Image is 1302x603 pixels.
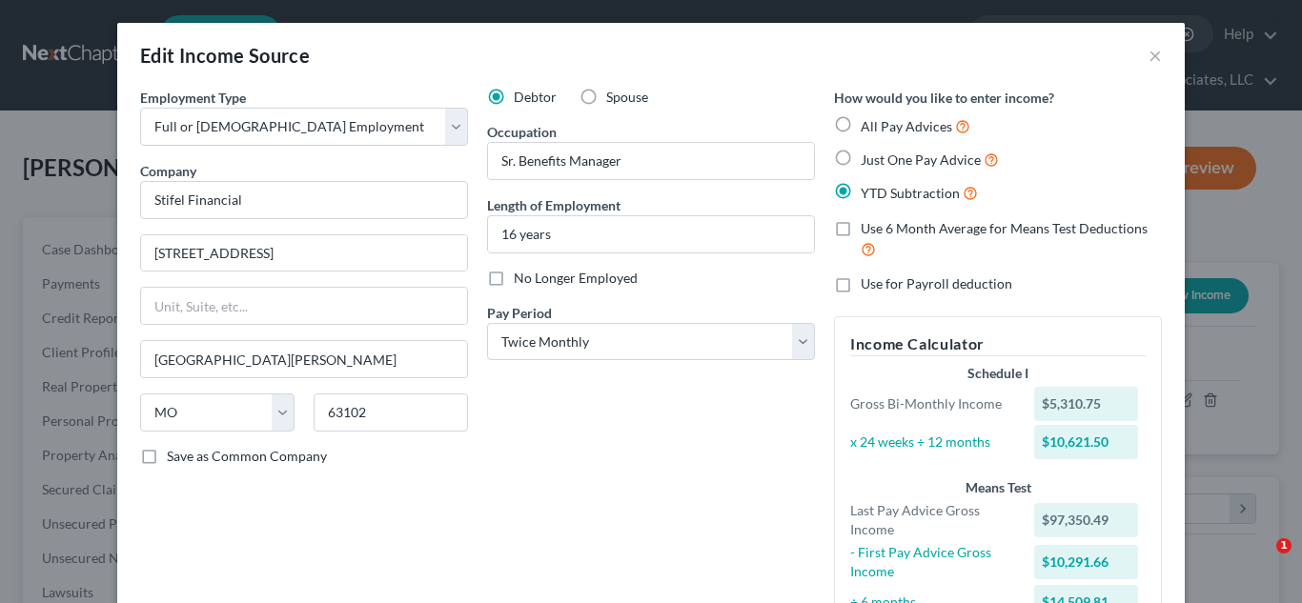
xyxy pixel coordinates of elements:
div: Edit Income Source [140,42,310,69]
span: YTD Subtraction [861,185,960,201]
div: Last Pay Advice Gross Income [841,501,1025,539]
span: Company [140,163,196,179]
div: Gross Bi-Monthly Income [841,394,1025,413]
div: x 24 weeks ÷ 12 months [841,432,1025,452]
span: Just One Pay Advice [861,151,981,168]
div: - First Pay Advice Gross Income [841,543,1025,581]
span: Pay Period [487,305,552,321]
div: $10,291.66 [1034,545,1139,579]
label: Occupation [487,122,557,142]
span: Employment Type [140,90,246,106]
span: Use for Payroll deduction [861,275,1012,291]
h5: Income Calculator [850,332,1146,356]
span: Spouse [606,89,648,105]
input: Enter address... [141,235,467,271]
input: Enter city... [141,341,467,377]
div: Schedule I [850,364,1146,383]
iframe: Intercom live chat [1237,538,1283,584]
span: No Longer Employed [514,270,638,286]
input: ex: 2 years [488,216,814,252]
span: 1 [1276,538,1292,553]
input: Unit, Suite, etc... [141,288,467,324]
input: -- [488,143,814,179]
input: Search company by name... [140,181,468,219]
span: Debtor [514,89,557,105]
div: $97,350.49 [1034,503,1139,537]
label: How would you like to enter income? [834,88,1054,108]
label: Length of Employment [487,195,620,215]
button: × [1149,44,1162,67]
input: Enter zip... [314,393,468,432]
div: Means Test [850,478,1146,497]
span: Save as Common Company [167,448,327,464]
div: $10,621.50 [1034,425,1139,459]
div: $5,310.75 [1034,387,1139,421]
span: All Pay Advices [861,118,952,134]
span: Use 6 Month Average for Means Test Deductions [861,220,1148,236]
